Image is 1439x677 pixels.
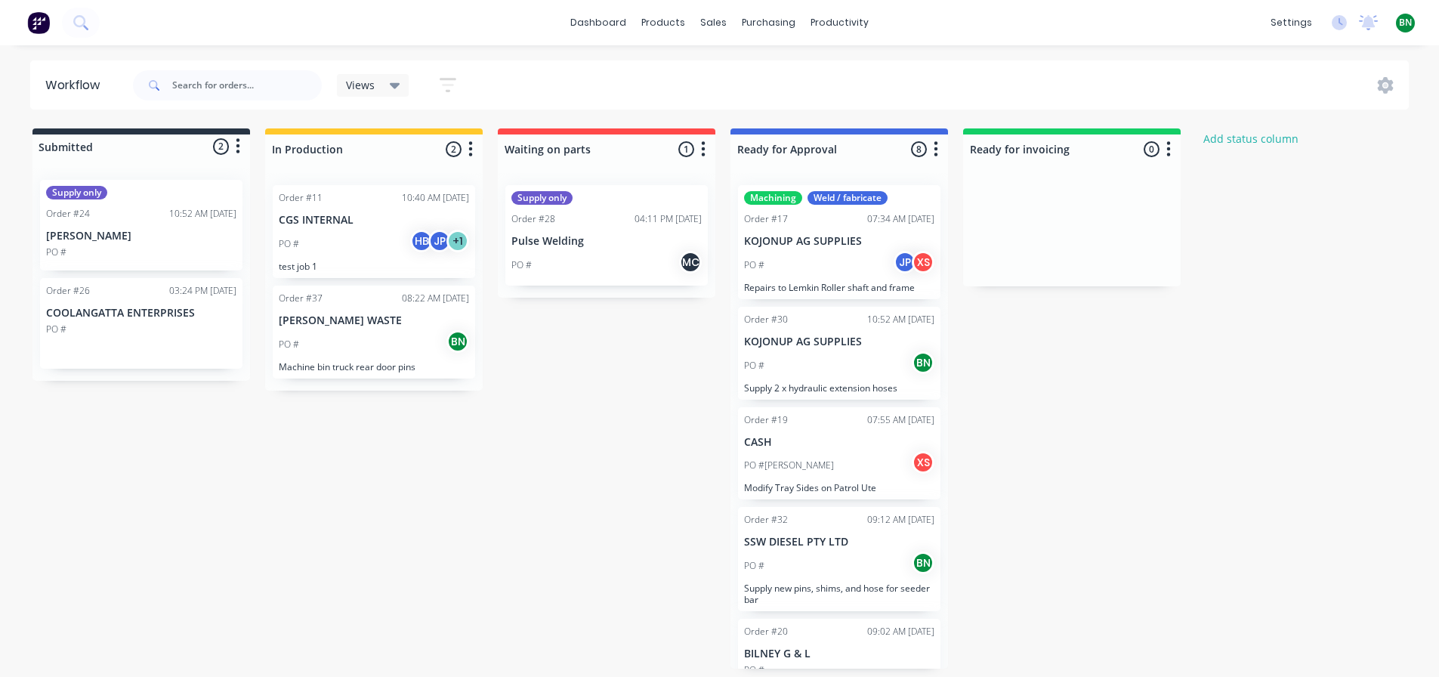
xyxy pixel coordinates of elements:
div: Order #28 [511,212,555,226]
div: sales [693,11,734,34]
div: JP [894,251,916,274]
p: test job 1 [279,261,469,272]
span: Views [346,77,375,93]
p: COOLANGATTA ENTERPRISES [46,307,236,320]
div: Order #11 [279,191,323,205]
div: Order #37 [279,292,323,305]
div: Order #30 [744,313,788,326]
div: HB [410,230,433,252]
div: + 1 [446,230,469,252]
div: Order #17 [744,212,788,226]
div: XS [912,251,934,274]
div: 03:24 PM [DATE] [169,284,236,298]
p: PO # [279,237,299,251]
p: CASH [744,436,934,449]
div: MC [679,251,702,274]
p: Pulse Welding [511,235,702,248]
div: XS [912,451,934,474]
div: Order #20 [744,625,788,638]
p: PO # [279,338,299,351]
p: KOJONUP AG SUPPLIES [744,335,934,348]
p: PO #[PERSON_NAME] [744,459,834,472]
div: Order #1110:40 AM [DATE]CGS INTERNALPO #HBJP+1test job 1 [273,185,475,278]
div: JP [428,230,451,252]
a: dashboard [563,11,634,34]
p: Machine bin truck rear door pins [279,361,469,373]
div: Supply onlyOrder #2410:52 AM [DATE][PERSON_NAME]PO # [40,180,242,270]
div: 04:11 PM [DATE] [635,212,702,226]
p: PO # [744,559,764,573]
div: MachiningWeld / fabricateOrder #1707:34 AM [DATE]KOJONUP AG SUPPLIESPO #JPXSRepairs to Lemkin Rol... [738,185,940,299]
span: BN [1399,16,1412,29]
p: KOJONUP AG SUPPLIES [744,235,934,248]
p: CGS INTERNAL [279,214,469,227]
div: Order #26 [46,284,90,298]
div: 07:34 AM [DATE] [867,212,934,226]
div: purchasing [734,11,803,34]
div: BN [446,330,469,353]
p: [PERSON_NAME] WASTE [279,314,469,327]
div: products [634,11,693,34]
p: [PERSON_NAME] [46,230,236,243]
div: settings [1263,11,1320,34]
p: PO # [744,359,764,373]
div: 07:55 AM [DATE] [867,413,934,427]
p: BILNEY G & L [744,648,934,660]
div: Order #32 [744,513,788,527]
div: 09:02 AM [DATE] [867,625,934,638]
p: PO # [46,323,66,336]
div: BN [912,351,934,374]
div: productivity [803,11,876,34]
div: Order #19 [744,413,788,427]
p: Supply 2 x hydraulic extension hoses [744,382,934,394]
div: Workflow [45,76,107,94]
div: 09:12 AM [DATE] [867,513,934,527]
div: Order #3209:12 AM [DATE]SSW DIESEL PTY LTDPO #BNSupply new pins, shims, and hose for seeder bar [738,507,940,611]
div: Weld / fabricate [808,191,888,205]
p: PO # [744,663,764,677]
p: Modify Tray Sides on Patrol Ute [744,482,934,493]
div: Machining [744,191,802,205]
div: 10:40 AM [DATE] [402,191,469,205]
div: Order #3708:22 AM [DATE][PERSON_NAME] WASTEPO #BNMachine bin truck rear door pins [273,286,475,379]
p: PO # [744,258,764,272]
div: Supply only [46,186,107,199]
div: Supply onlyOrder #2804:11 PM [DATE]Pulse WeldingPO #MC [505,185,708,286]
div: Order #1907:55 AM [DATE]CASHPO #[PERSON_NAME]XSModify Tray Sides on Patrol Ute [738,407,940,500]
button: Add status column [1196,128,1307,149]
div: Supply only [511,191,573,205]
p: Repairs to Lemkin Roller shaft and frame [744,282,934,293]
div: Order #2603:24 PM [DATE]COOLANGATTA ENTERPRISESPO # [40,278,242,369]
p: SSW DIESEL PTY LTD [744,536,934,549]
div: BN [912,552,934,574]
div: Order #24 [46,207,90,221]
div: 10:52 AM [DATE] [867,313,934,326]
p: PO # [46,246,66,259]
img: Factory [27,11,50,34]
div: 08:22 AM [DATE] [402,292,469,305]
p: Supply new pins, shims, and hose for seeder bar [744,583,934,605]
input: Search for orders... [172,70,322,100]
p: PO # [511,258,532,272]
div: Order #3010:52 AM [DATE]KOJONUP AG SUPPLIESPO #BNSupply 2 x hydraulic extension hoses [738,307,940,400]
div: 10:52 AM [DATE] [169,207,236,221]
